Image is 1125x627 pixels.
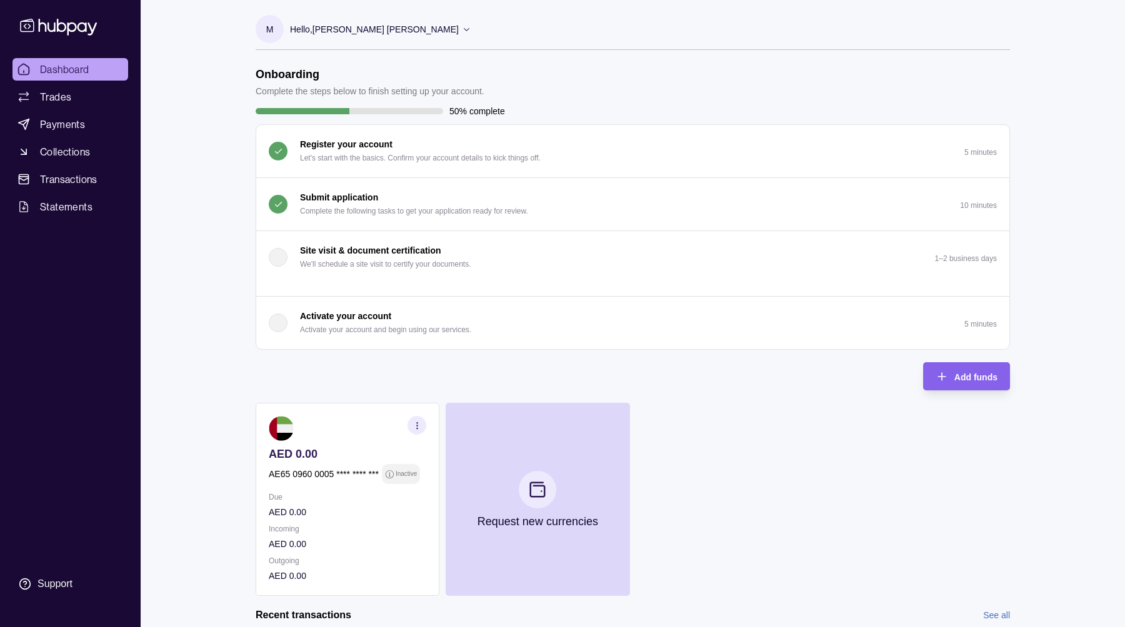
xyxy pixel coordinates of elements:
[964,320,997,328] p: 5 minutes
[40,62,89,77] span: Dashboard
[12,113,128,136] a: Payments
[923,362,1010,390] button: Add funds
[12,195,128,218] a: Statements
[40,89,71,104] span: Trades
[266,22,274,36] p: M
[960,201,997,210] p: 10 minutes
[300,190,378,204] p: Submit application
[37,577,72,591] div: Support
[12,86,128,108] a: Trades
[269,569,426,583] p: AED 0.00
[256,125,1009,177] button: Register your account Let's start with the basics. Confirm your account details to kick things of...
[256,84,484,98] p: Complete the steps below to finish setting up your account.
[300,309,391,323] p: Activate your account
[477,515,598,528] p: Request new currencies
[935,254,997,263] p: 1–2 business days
[269,554,426,568] p: Outgoing
[964,148,997,157] p: 5 minutes
[12,141,128,163] a: Collections
[256,231,1009,284] button: Site visit & document certification We'll schedule a site visit to certify your documents.1–2 bus...
[40,117,85,132] span: Payments
[300,244,441,257] p: Site visit & document certification
[40,172,97,187] span: Transactions
[300,257,471,271] p: We'll schedule a site visit to certify your documents.
[12,58,128,81] a: Dashboard
[269,522,426,536] p: Incoming
[300,204,528,218] p: Complete the following tasks to get your application ready for review.
[300,323,471,337] p: Activate your account and begin using our services.
[269,537,426,551] p: AED 0.00
[40,144,90,159] span: Collections
[446,403,629,596] button: Request new currencies
[12,571,128,597] a: Support
[290,22,459,36] p: Hello, [PERSON_NAME] [PERSON_NAME]
[396,467,417,481] p: Inactive
[300,151,541,165] p: Let's start with the basics. Confirm your account details to kick things off.
[40,199,92,214] span: Statements
[269,490,426,504] p: Due
[12,168,128,190] a: Transactions
[256,297,1009,349] button: Activate your account Activate your account and begin using our services.5 minutes
[256,608,351,622] h2: Recent transactions
[256,284,1009,296] div: Site visit & document certification We'll schedule a site visit to certify your documents.1–2 bus...
[954,372,997,382] span: Add funds
[983,608,1010,622] a: See all
[269,416,294,441] img: ae
[300,137,392,151] p: Register your account
[449,104,505,118] p: 50% complete
[256,67,484,81] h1: Onboarding
[269,505,426,519] p: AED 0.00
[256,178,1009,230] button: Submit application Complete the following tasks to get your application ready for review.10 minutes
[269,447,426,461] p: AED 0.00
